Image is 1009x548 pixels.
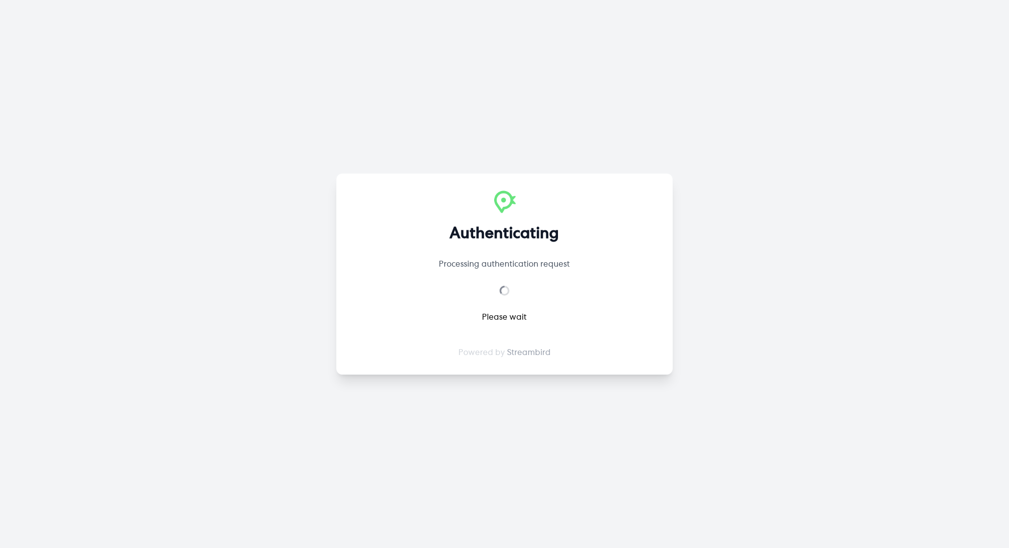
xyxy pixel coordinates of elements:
img: Streambird [493,190,516,213]
div: Please wait [356,311,652,323]
h2: Authenticating [356,225,652,243]
p: Processing authentication request [356,258,652,270]
span: Powered by [458,349,505,356]
a: Streambird [507,349,551,356]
